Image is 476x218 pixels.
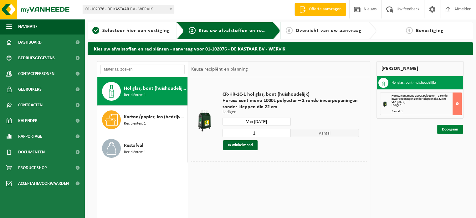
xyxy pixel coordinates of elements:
[124,149,146,155] span: Recipiënten: 1
[391,94,447,101] span: Horeca cont mono 1000L polyester – 2 ronde inwerpopeningen zonder kleppen dia 22 cm
[406,27,413,34] span: 4
[223,118,291,125] input: Selecteer datum
[18,144,45,160] span: Documenten
[223,98,359,110] span: Horeca cont mono 1000L polyester – 2 ronde inwerpopeningen zonder kleppen dia 22 cm
[97,106,188,134] button: Karton/papier, los (bedrijven) Recipiënten: 1
[392,78,436,88] h3: Hol glas, bont (huishoudelijk)
[223,140,258,150] button: In winkelmand
[18,129,42,144] span: Rapportage
[100,65,185,74] input: Materiaal zoeken
[199,28,285,33] span: Kies uw afvalstoffen en recipiënten
[97,77,188,106] button: Hol glas, bont (huishoudelijk) Recipiënten: 1
[18,35,42,50] span: Dashboard
[296,28,362,33] span: Overzicht van uw aanvraag
[286,27,293,34] span: 3
[18,82,42,97] span: Gebruikers
[92,27,99,34] span: 1
[18,113,38,129] span: Kalender
[391,110,462,113] div: Aantal: 1
[18,176,69,191] span: Acceptatievoorwaarden
[437,125,463,134] a: Doorgaan
[102,28,170,33] span: Selecteer hier een vestiging
[223,91,359,98] span: CR-HR-1C-1 hol glas, bont (huishoudelijk)
[307,6,343,13] span: Offerte aanvragen
[391,104,462,107] div: Ledigen
[97,134,188,162] button: Restafval Recipiënten: 1
[391,100,405,104] strong: Van [DATE]
[124,92,146,98] span: Recipiënten: 1
[91,27,171,35] a: 1Selecteer hier een vestiging
[376,61,463,76] div: [PERSON_NAME]
[83,5,174,14] span: 01-102076 - DE KASTAAR BV - WERVIK
[416,28,444,33] span: Bevestiging
[124,113,186,121] span: Karton/papier, los (bedrijven)
[88,42,473,55] h2: Kies uw afvalstoffen en recipiënten - aanvraag voor 01-102076 - DE KASTAAR BV - WERVIK
[189,27,196,34] span: 2
[223,110,359,114] p: Ledigen
[124,85,186,92] span: Hol glas, bont (huishoudelijk)
[18,160,47,176] span: Product Shop
[124,142,143,149] span: Restafval
[188,61,251,77] div: Keuze recipiënt en planning
[18,50,55,66] span: Bedrijfsgegevens
[18,19,38,35] span: Navigatie
[291,129,359,137] span: Aantal
[294,3,346,16] a: Offerte aanvragen
[18,97,43,113] span: Contracten
[18,66,54,82] span: Contactpersonen
[124,121,146,127] span: Recipiënten: 1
